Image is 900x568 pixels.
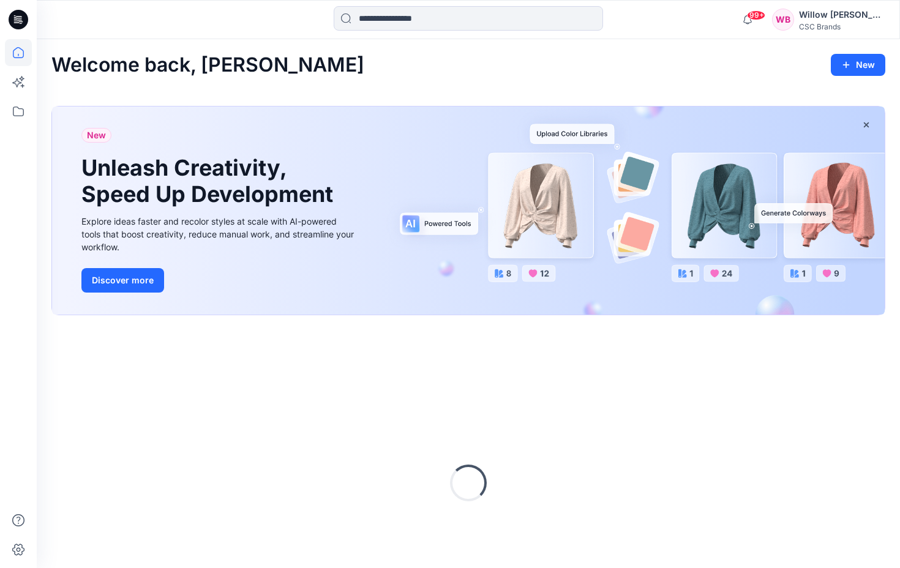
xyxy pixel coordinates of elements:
[799,7,885,22] div: Willow [PERSON_NAME]
[81,268,357,293] a: Discover more
[87,128,106,143] span: New
[81,215,357,253] div: Explore ideas faster and recolor styles at scale with AI-powered tools that boost creativity, red...
[81,268,164,293] button: Discover more
[51,54,364,77] h2: Welcome back, [PERSON_NAME]
[81,155,339,207] h1: Unleash Creativity, Speed Up Development
[772,9,794,31] div: WB
[747,10,765,20] span: 99+
[799,22,885,31] div: CSC Brands
[831,54,885,76] button: New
